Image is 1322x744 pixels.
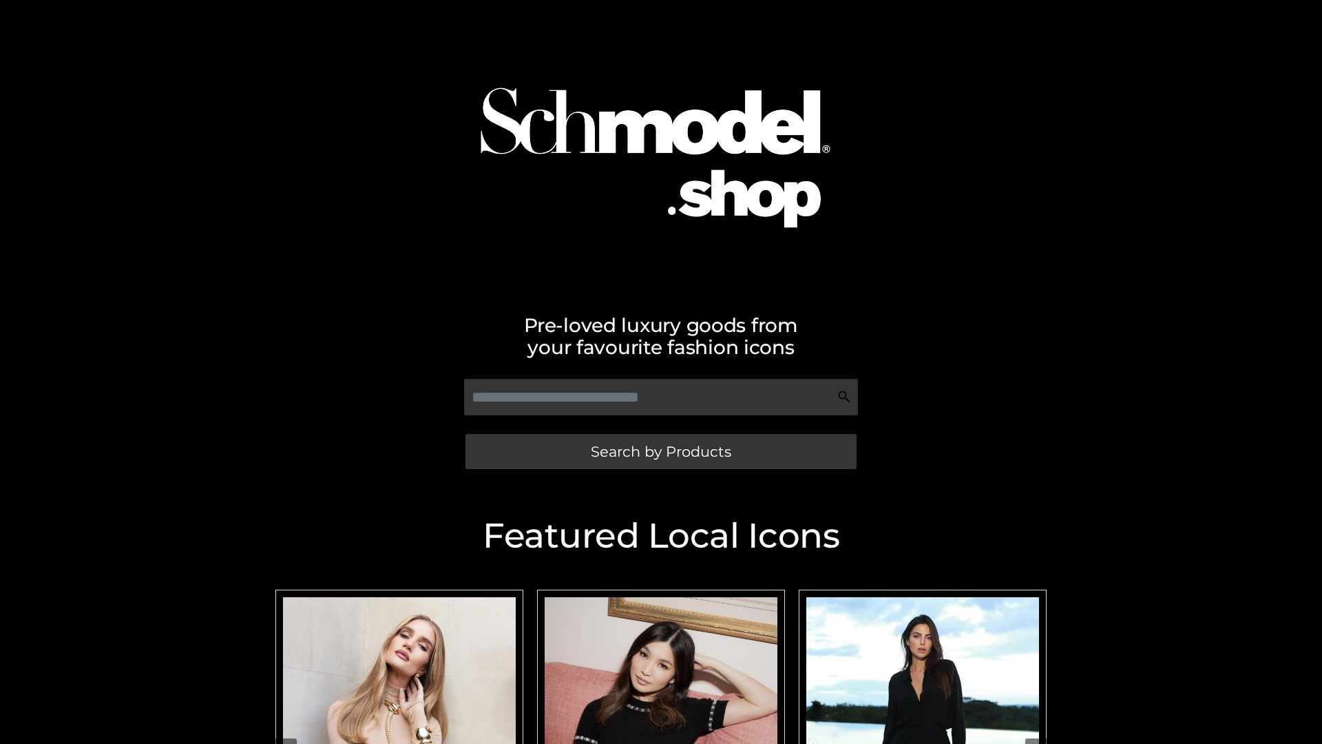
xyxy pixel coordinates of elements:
h2: Featured Local Icons​ [269,519,1053,553]
a: Search by Products [465,434,857,469]
img: Search Icon [837,390,851,404]
h2: Pre-loved luxury goods from your favourite fashion icons [269,314,1053,358]
span: Search by Products [591,444,731,459]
